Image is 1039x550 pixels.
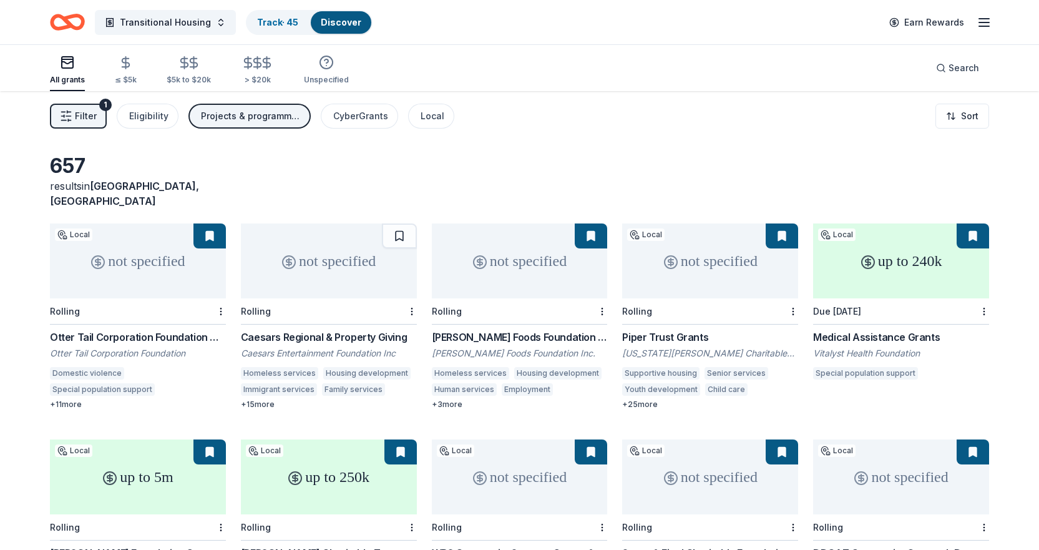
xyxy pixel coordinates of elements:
[241,223,417,298] div: not specified
[241,522,271,533] div: Rolling
[257,17,298,27] a: Track· 45
[201,109,301,124] div: Projects & programming, General operations
[432,400,608,410] div: + 3 more
[304,50,349,91] button: Unspecified
[622,383,700,396] div: Youth development
[622,367,700,380] div: Supportive housing
[241,383,317,396] div: Immigrant services
[961,109,978,124] span: Sort
[705,383,748,396] div: Child care
[421,109,444,124] div: Local
[622,522,652,533] div: Rolling
[246,10,373,35] button: Track· 45Discover
[813,440,989,514] div: not specified
[813,367,918,380] div: Special population support
[321,104,398,129] button: CyberGrants
[622,440,798,514] div: not specified
[627,228,665,241] div: Local
[50,104,107,129] button: Filter1
[408,104,454,129] button: Local
[50,522,80,533] div: Rolling
[241,367,318,380] div: Homeless services
[167,75,211,85] div: $5k to $20k
[813,223,989,383] a: up to 240kLocalDue [DATE]Medical Assistance GrantsVitalyst Health FoundationSpecial population su...
[432,223,608,298] div: not specified
[432,223,608,410] a: not specifiedRolling[PERSON_NAME] Foods Foundation Grant[PERSON_NAME] Foods Foundation Inc.Homele...
[55,228,92,241] div: Local
[304,75,349,85] div: Unspecified
[622,330,798,345] div: Piper Trust Grants
[241,223,417,410] a: not specifiedRollingCaesars Regional & Property GivingCaesars Entertainment Foundation IncHomeles...
[622,223,798,298] div: not specified
[50,75,85,85] div: All grants
[241,400,417,410] div: + 15 more
[167,51,211,91] button: $5k to $20k
[323,367,411,380] div: Housing development
[50,223,226,298] div: not specified
[50,154,226,179] div: 657
[115,51,137,91] button: ≤ $5k
[818,228,856,241] div: Local
[705,367,768,380] div: Senior services
[432,306,462,317] div: Rolling
[926,56,989,81] button: Search
[813,347,989,360] div: Vitalyst Health Foundation
[55,444,92,457] div: Local
[432,330,608,345] div: [PERSON_NAME] Foods Foundation Grant
[50,440,226,514] div: up to 5m
[502,383,553,396] div: Employment
[115,75,137,85] div: ≤ $5k
[50,330,226,345] div: Otter Tail Corporation Foundation Grant Program
[949,61,979,76] span: Search
[50,306,80,317] div: Rolling
[622,347,798,360] div: [US_STATE][PERSON_NAME] Charitable Trust
[188,104,311,129] button: Projects & programming, General operations
[882,11,972,34] a: Earn Rewards
[813,223,989,298] div: up to 240k
[432,383,497,396] div: Human services
[50,7,85,37] a: Home
[50,383,155,396] div: Special population support
[333,109,388,124] div: CyberGrants
[120,15,211,30] span: Transitional Housing
[322,383,385,396] div: Family services
[95,10,236,35] button: Transitional Housing
[818,444,856,457] div: Local
[627,444,665,457] div: Local
[432,347,608,360] div: [PERSON_NAME] Foods Foundation Inc.
[117,104,178,129] button: Eligibility
[50,367,124,380] div: Domestic violence
[813,522,843,533] div: Rolling
[935,104,989,129] button: Sort
[622,223,798,410] a: not specifiedLocalRollingPiper Trust Grants[US_STATE][PERSON_NAME] Charitable TrustSupportive hou...
[241,51,274,91] button: > $20k
[50,180,199,207] span: [GEOGRAPHIC_DATA], [GEOGRAPHIC_DATA]
[437,444,474,457] div: Local
[50,223,226,410] a: not specifiedLocalRollingOtter Tail Corporation Foundation Grant ProgramOtter Tail Corporation Fo...
[622,306,652,317] div: Rolling
[129,109,168,124] div: Eligibility
[75,109,97,124] span: Filter
[241,440,417,514] div: up to 250k
[246,444,283,457] div: Local
[321,17,361,27] a: Discover
[432,522,462,533] div: Rolling
[241,306,271,317] div: Rolling
[50,180,199,207] span: in
[241,347,417,360] div: Caesars Entertainment Foundation Inc
[99,99,112,111] div: 1
[622,400,798,410] div: + 25 more
[813,330,989,345] div: Medical Assistance Grants
[432,367,509,380] div: Homeless services
[813,306,861,317] div: Due [DATE]
[50,347,226,360] div: Otter Tail Corporation Foundation
[50,179,226,209] div: results
[432,440,608,514] div: not specified
[514,367,602,380] div: Housing development
[50,400,226,410] div: + 11 more
[241,75,274,85] div: > $20k
[241,330,417,345] div: Caesars Regional & Property Giving
[50,50,85,91] button: All grants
